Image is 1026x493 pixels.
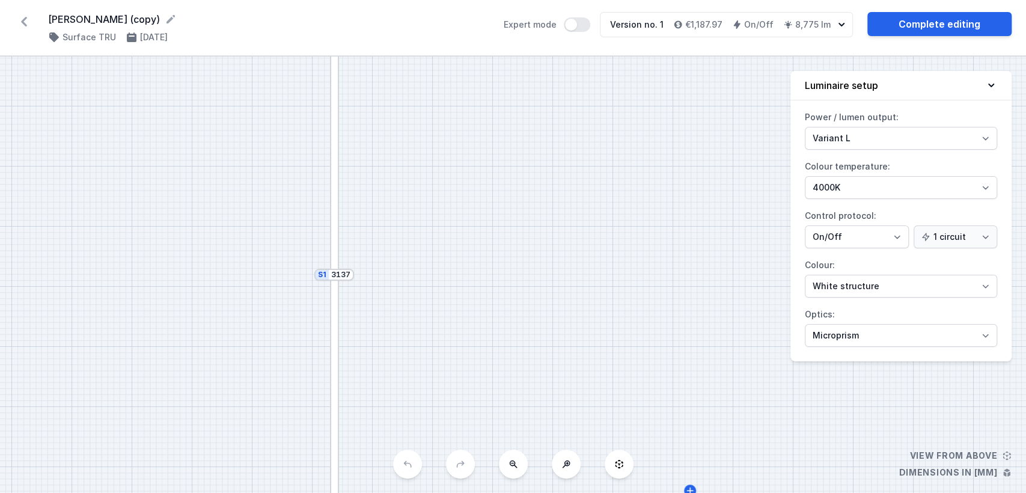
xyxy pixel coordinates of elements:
input: Dimension [mm] [331,270,350,280]
form: [PERSON_NAME] (copy) [48,12,489,26]
h4: €1,187.97 [685,19,722,31]
div: Version no. 1 [610,19,664,31]
select: Colour temperature: [805,176,997,199]
h4: [DATE] [140,31,168,43]
label: Optics: [805,305,997,347]
label: Control protocol: [805,206,997,248]
label: Expert mode [504,17,590,32]
h4: Luminaire setup [805,78,878,93]
h4: 8,775 lm [795,19,831,31]
button: Version no. 1€1,187.97On/Off8,775 lm [600,12,853,37]
label: Colour: [805,256,997,298]
h4: Surface TRU [63,31,116,43]
button: Expert mode [564,17,590,32]
h4: On/Off [744,19,774,31]
select: Optics: [805,324,997,347]
a: Complete editing [867,12,1012,36]
button: Rename project [165,13,177,25]
select: Power / lumen output: [805,127,997,150]
select: Colour: [805,275,997,298]
select: Control protocol: [805,225,909,248]
label: Power / lumen output: [805,108,997,150]
label: Colour temperature: [805,157,997,199]
button: Luminaire setup [790,71,1012,100]
select: Control protocol: [914,225,997,248]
